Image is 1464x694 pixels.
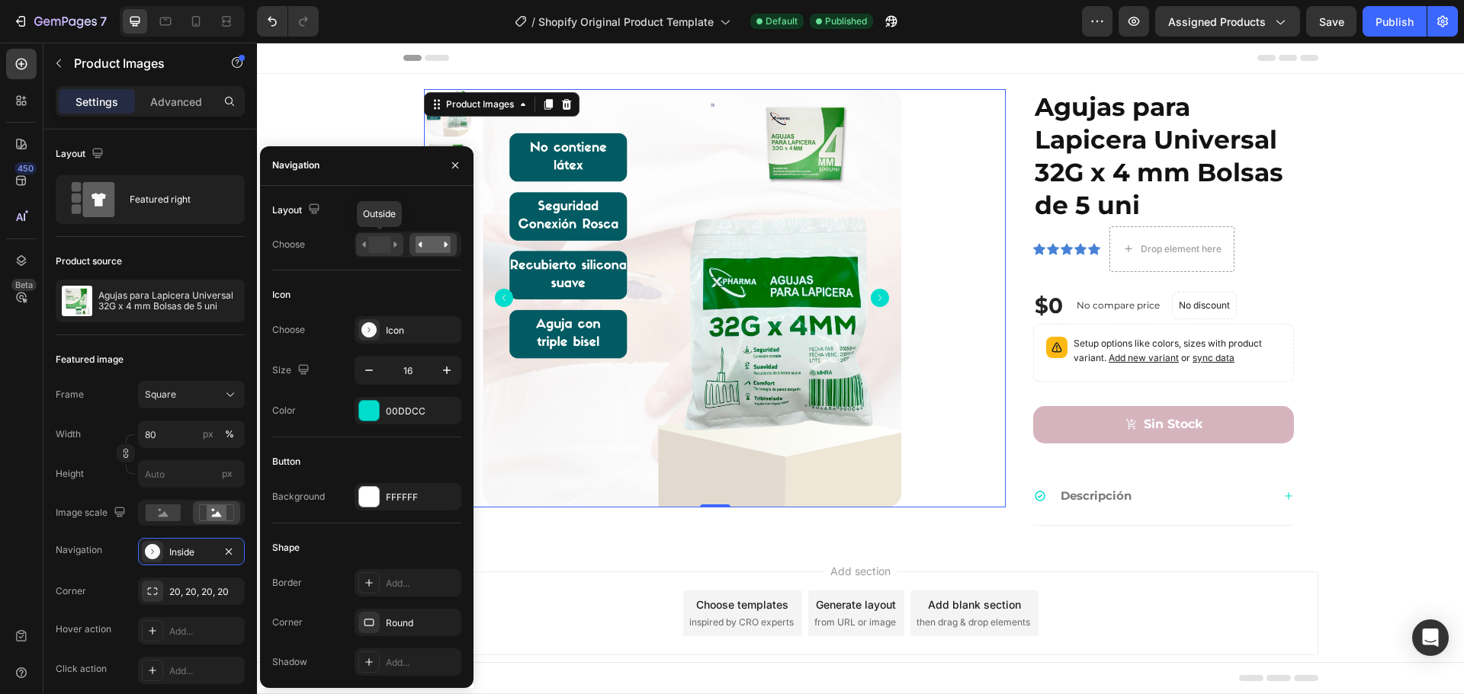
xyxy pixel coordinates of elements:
div: Product source [56,254,122,268]
div: 450 [14,162,37,174]
div: Choose [272,323,305,337]
div: Navigation [272,158,319,172]
input: px% [138,421,245,448]
h1: Agujas para Lapicera Universal 32G x 4 mm Bolsas de 5 uni [776,46,1037,181]
span: Published [825,14,867,28]
button: 7 [6,6,114,37]
div: Border [272,576,302,590]
p: 7 [100,12,107,30]
div: px [203,427,213,441]
span: Square [145,388,176,401]
div: Shape [272,541,300,555]
label: Width [56,427,81,441]
div: Add blank section [671,554,764,570]
button: Sin Stock [776,363,1037,401]
div: Color [272,404,296,417]
span: sync data [936,309,978,321]
p: Setup options like colors, sizes with product variant. [817,294,1024,323]
div: Featured image [56,353,124,366]
div: Icon [386,324,457,337]
span: from URL or image [557,573,639,587]
div: Choose [272,238,305,251]
span: / [531,14,535,30]
button: px [220,425,239,443]
img: product feature img [62,286,92,316]
p: Agujas para Lapicera Universal 32G x 4 mm Bolsas de 5 uni [98,290,239,312]
div: Shadow [272,655,307,669]
div: Add... [386,656,457,670]
div: Beta [11,279,37,291]
button: Assigned Products [1155,6,1300,37]
button: Save [1306,6,1356,37]
p: Product Images [74,54,204,72]
div: Corner [272,616,303,629]
div: Button [272,455,300,469]
div: Layout [272,200,323,220]
input: px [138,460,245,488]
div: Drop element here [884,200,965,213]
div: Add... [169,625,241,638]
div: Product Images [186,55,260,69]
div: Click action [56,662,107,676]
span: Add new variant [852,309,922,321]
div: $0 [776,248,807,278]
button: % [199,425,217,443]
label: Frame [56,388,84,401]
span: Default [766,14,798,28]
div: Featured right [130,182,223,217]
span: Shopify Original Product Template [538,14,714,30]
p: Settings [75,94,118,110]
button: Publish [1363,6,1427,37]
div: Corner [56,584,86,598]
div: Image scale [56,503,129,523]
div: Generate layout [559,554,639,570]
div: Choose templates [439,554,531,570]
div: FFFFFF [386,491,457,504]
span: Add section [567,520,640,536]
div: Undo/Redo [257,6,319,37]
button: Carousel Next Arrow [614,246,632,264]
div: Sin Stock [887,374,945,390]
div: Open Intercom Messenger [1412,619,1449,656]
div: Navigation [56,543,102,557]
div: Icon [272,288,291,302]
strong: Descripción [804,446,875,460]
button: Square [138,381,245,408]
div: Size [272,360,313,381]
div: Add... [386,577,457,590]
label: Height [56,467,84,481]
iframe: Design area [257,43,1464,694]
p: No discount [922,256,973,270]
div: 00DDCC [386,405,457,418]
div: Round [386,616,457,630]
p: Advanced [150,94,202,110]
span: Save [1319,15,1344,28]
div: Add... [169,664,241,678]
div: 20, 20, 20, 20 [169,585,241,599]
span: or [922,309,978,321]
span: Assigned Products [1168,14,1266,30]
span: px [222,468,233,479]
span: then drag & drop elements [660,573,773,587]
div: Hover action [56,622,111,636]
div: Publish [1376,14,1414,30]
p: No compare price [820,258,903,267]
div: Inside [169,545,213,559]
div: Layout [56,144,107,165]
span: inspired by CRO experts [432,573,537,587]
div: % [225,427,234,441]
div: Background [272,490,325,504]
